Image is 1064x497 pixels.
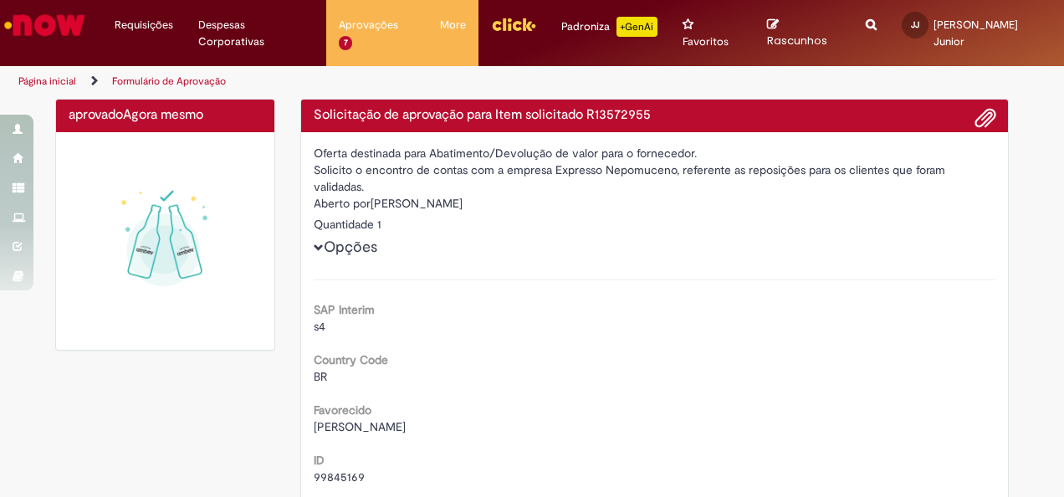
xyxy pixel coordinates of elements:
[314,453,325,468] b: ID
[314,402,371,418] b: Favorecido
[683,33,729,50] span: Favoritos
[934,18,1018,49] span: [PERSON_NAME] Junior
[339,17,398,33] span: Aprovações
[616,17,657,37] p: +GenAi
[198,17,314,50] span: Despesas Corporativas
[911,19,919,30] span: JJ
[767,18,841,49] a: Rascunhos
[339,36,353,50] span: 7
[314,216,996,233] div: Quantidade 1
[314,352,388,367] b: Country Code
[561,17,657,37] div: Padroniza
[13,66,697,97] ul: Trilhas de página
[115,17,173,33] span: Requisições
[69,145,262,338] img: sucesso_1.gif
[767,33,827,49] span: Rascunhos
[314,469,365,484] span: 99845169
[491,12,536,37] img: click_logo_yellow_360x200.png
[314,195,371,212] label: Aberto por
[123,106,203,123] time: 29/09/2025 15:23:44
[69,108,262,123] h4: aprovado
[314,145,996,161] div: Oferta destinada para Abatimento/Devolução de valor para o fornecedor.
[112,74,226,88] a: Formulário de Aprovação
[440,17,466,33] span: More
[314,319,325,334] span: s4
[314,369,327,384] span: BR
[18,74,76,88] a: Página inicial
[314,302,375,317] b: SAP Interim
[123,106,203,123] span: Agora mesmo
[2,8,88,42] img: ServiceNow
[314,108,996,123] h4: Solicitação de aprovação para Item solicitado R13572955
[314,161,996,195] div: Solicito o encontro de contas com a empresa Expresso Nepomuceno, referente as reposições para os ...
[314,419,406,434] span: [PERSON_NAME]
[314,195,996,216] div: [PERSON_NAME]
